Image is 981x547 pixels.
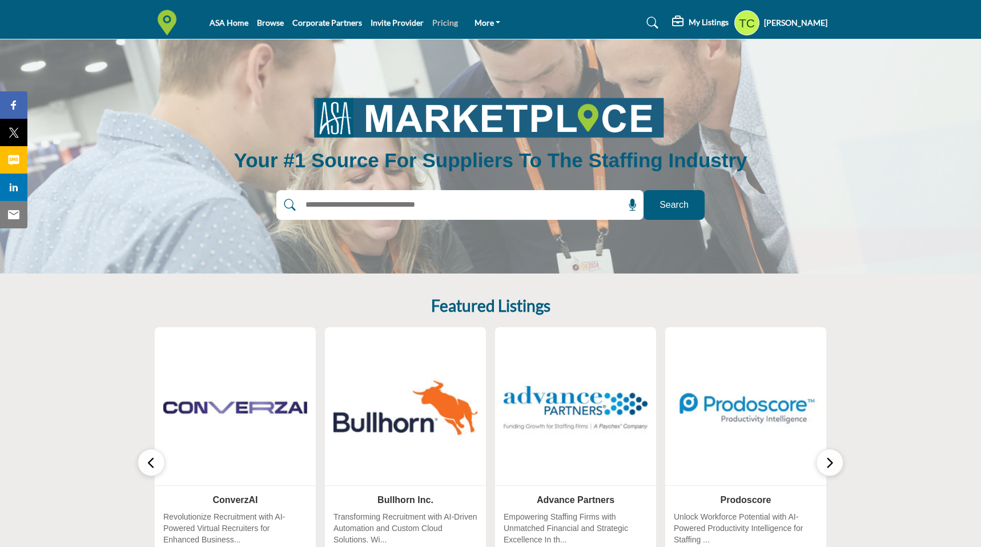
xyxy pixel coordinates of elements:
[672,16,729,30] div: My Listings
[163,336,307,480] img: ConverzAI
[234,147,747,174] h1: Your #1 Source for Suppliers to the Staffing Industry
[292,18,362,27] a: Corporate Partners
[377,495,433,505] a: Bullhorn Inc.
[644,190,705,220] button: Search
[660,198,689,212] span: Search
[764,17,827,29] h5: [PERSON_NAME]
[210,18,248,27] a: ASA Home
[504,336,648,480] img: Advance Partners
[333,336,477,480] img: Bullhorn Inc.
[431,296,550,316] h2: Featured Listings
[154,10,186,35] img: Site Logo
[257,18,284,27] a: Browse
[674,336,818,480] img: Prodoscore
[721,495,771,505] a: Prodoscore
[689,17,729,27] h5: My Listings
[432,18,458,27] a: Pricing
[311,93,670,140] img: image
[212,495,258,505] a: ConverzAI
[537,495,614,505] a: Advance Partners
[734,10,759,35] button: Show hide supplier dropdown
[636,14,666,32] a: Search
[467,15,509,31] a: More
[371,18,424,27] a: Invite Provider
